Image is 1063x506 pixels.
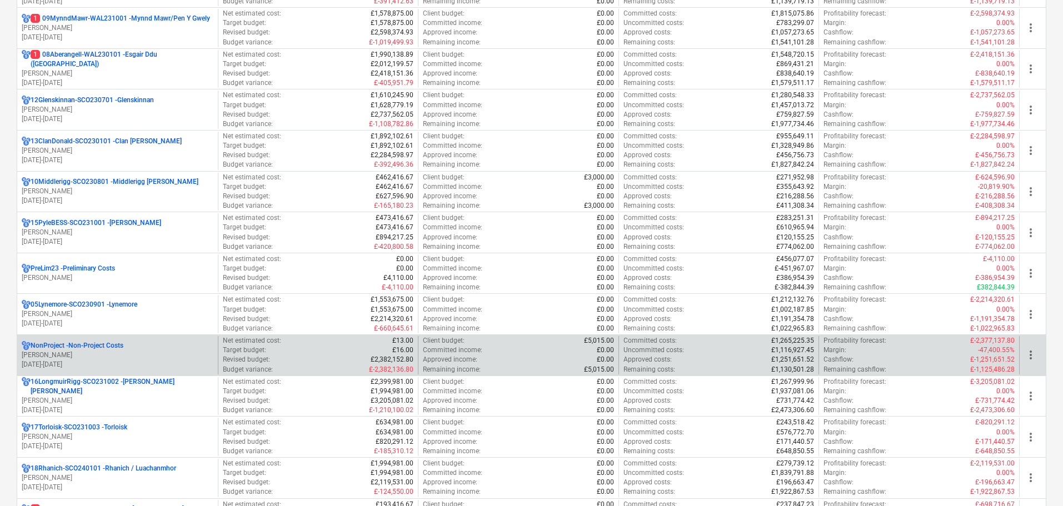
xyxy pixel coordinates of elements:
[824,151,854,160] p: Cashflow :
[22,33,213,42] p: [DATE] - [DATE]
[824,78,886,88] p: Remaining cashflow :
[423,141,482,151] p: Committed income :
[223,18,266,28] p: Target budget :
[597,223,614,232] p: £0.00
[22,341,213,369] div: NonProject -Non-Project Costs[PERSON_NAME][DATE]-[DATE]
[597,151,614,160] p: £0.00
[824,101,846,110] p: Margin :
[824,201,886,211] p: Remaining cashflow :
[22,423,31,432] div: Project has multi currencies enabled
[970,132,1015,141] p: £-2,284,598.97
[776,18,814,28] p: £783,299.07
[597,213,614,223] p: £0.00
[382,283,413,292] p: £-4,110.00
[371,110,413,119] p: £2,737,562.05
[1024,21,1037,34] span: more_vert
[374,201,413,211] p: £-165,180.23
[423,273,477,283] p: Approved income :
[996,18,1015,28] p: 0.00%
[824,69,854,78] p: Cashflow :
[623,233,672,242] p: Approved costs :
[423,119,481,129] p: Remaining income :
[423,173,465,182] p: Client budget :
[623,242,675,252] p: Remaining costs :
[824,273,854,283] p: Cashflow :
[22,228,213,237] p: [PERSON_NAME]
[374,160,413,169] p: £-392,496.36
[771,28,814,37] p: £1,057,273.65
[824,182,846,192] p: Margin :
[423,59,482,69] p: Committed income :
[623,119,675,129] p: Remaining costs :
[623,110,672,119] p: Approved costs :
[1024,389,1037,403] span: more_vert
[597,18,614,28] p: £0.00
[223,69,270,78] p: Revised budget :
[975,110,1015,119] p: £-759,827.59
[824,264,846,273] p: Margin :
[771,50,814,59] p: £1,548,720.15
[31,50,40,59] span: 1
[423,192,477,201] p: Approved income :
[223,78,273,88] p: Budget variance :
[22,264,31,273] div: Project has multi currencies enabled
[423,233,477,242] p: Approved income :
[824,59,846,69] p: Margin :
[22,377,213,415] div: 16LongmuirRigg-SCO231002 -[PERSON_NAME] [PERSON_NAME][PERSON_NAME][DATE]-[DATE]
[824,50,886,59] p: Profitability forecast :
[396,254,413,264] p: £0.00
[423,101,482,110] p: Committed income :
[22,473,213,483] p: [PERSON_NAME]
[1024,430,1037,444] span: more_vert
[223,38,273,47] p: Budget variance :
[22,187,213,196] p: [PERSON_NAME]
[623,59,684,69] p: Uncommitted costs :
[1024,144,1037,157] span: more_vert
[771,38,814,47] p: £1,541,101.28
[376,173,413,182] p: £462,416.67
[22,96,213,124] div: 12Glenskinnan-SCO230701 -Glenskinnan[PERSON_NAME][DATE]-[DATE]
[623,101,684,110] p: Uncommitted costs :
[22,341,31,350] div: Project has multi currencies enabled
[396,264,413,273] p: £0.00
[776,223,814,232] p: £610,965.94
[423,28,477,37] p: Approved income :
[371,151,413,160] p: £2,284,598.97
[22,273,213,283] p: [PERSON_NAME]
[597,9,614,18] p: £0.00
[22,464,213,492] div: 18Rhanich-SCO240101 -Rhanich / Luachanmhor[PERSON_NAME][DATE]-[DATE]
[597,119,614,129] p: £0.00
[975,213,1015,223] p: £-894,217.25
[423,50,465,59] p: Client budget :
[22,237,213,247] p: [DATE] - [DATE]
[623,50,677,59] p: Committed costs :
[371,28,413,37] p: £2,598,374.93
[970,78,1015,88] p: £-1,579,511.17
[1007,453,1063,506] iframe: Chat Widget
[371,9,413,18] p: £1,578,875.00
[824,132,886,141] p: Profitability forecast :
[1024,267,1037,280] span: more_vert
[623,78,675,88] p: Remaining costs :
[771,101,814,110] p: £1,457,013.72
[970,160,1015,169] p: £-1,827,842.24
[423,223,482,232] p: Committed income :
[376,223,413,232] p: £473,416.67
[22,396,213,405] p: [PERSON_NAME]
[975,173,1015,182] p: £-624,596.90
[423,69,477,78] p: Approved income :
[223,254,281,264] p: Net estimated cost :
[31,218,161,228] p: 15PyleBESS-SCO231001 - [PERSON_NAME]
[371,101,413,110] p: £1,628,779.19
[22,300,213,328] div: 05Lynemore-SCO230901 -Lynemore[PERSON_NAME][DATE]-[DATE]
[597,141,614,151] p: £0.00
[824,18,846,28] p: Margin :
[423,38,481,47] p: Remaining income :
[975,273,1015,283] p: £-386,954.39
[776,151,814,160] p: £456,756.73
[824,223,846,232] p: Margin :
[31,377,213,396] p: 16LongmuirRigg-SCO231002 - [PERSON_NAME] [PERSON_NAME]
[597,101,614,110] p: £0.00
[776,110,814,119] p: £759,827.59
[22,14,213,42] div: 109MynndMawr-WAL231001 -Mynnd Mawr/Pen Y Gwely[PERSON_NAME][DATE]-[DATE]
